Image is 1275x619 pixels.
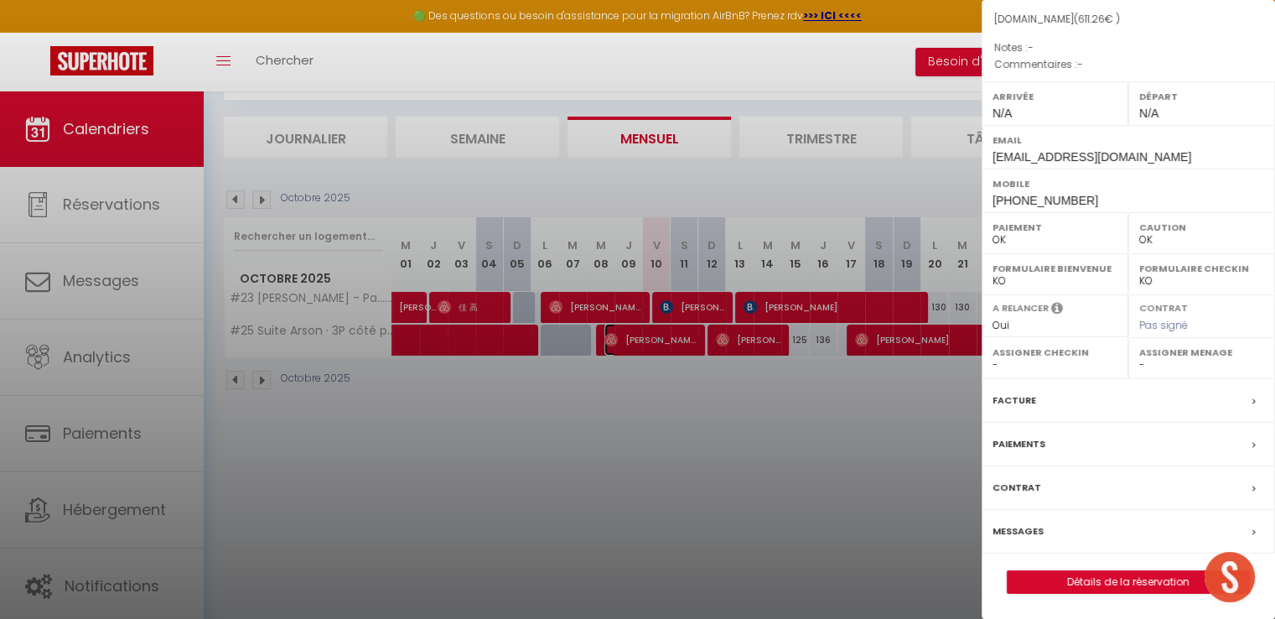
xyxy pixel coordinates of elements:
span: [PHONE_NUMBER] [993,194,1098,207]
label: Formulaire Bienvenue [993,260,1117,277]
span: N/A [993,107,1012,120]
span: Pas signé [1139,318,1188,332]
div: Ouvrir le chat [1205,552,1255,602]
label: Facture [993,392,1036,409]
label: Départ [1139,88,1264,105]
a: Détails de la réservation [1008,571,1249,593]
label: Arrivée [993,88,1117,105]
label: Assigner Checkin [993,344,1117,361]
span: - [1028,40,1034,55]
span: 611.26 [1078,12,1105,26]
label: Caution [1139,219,1264,236]
i: Sélectionner OUI si vous souhaiter envoyer les séquences de messages post-checkout [1051,301,1063,320]
label: Contrat [993,479,1041,497]
div: [DOMAIN_NAME] [994,12,1262,28]
label: Paiements [993,435,1045,453]
label: Email [993,132,1264,148]
span: [EMAIL_ADDRESS][DOMAIN_NAME] [993,150,1191,164]
label: Paiement [993,219,1117,236]
label: A relancer [993,301,1049,315]
span: - [1077,57,1083,71]
span: N/A [1139,107,1158,120]
p: Notes : [994,39,1262,56]
p: Commentaires : [994,56,1262,73]
span: ( € ) [1074,12,1120,26]
label: Contrat [1139,301,1188,312]
button: Détails de la réservation [1007,570,1250,594]
label: Messages [993,523,1044,540]
label: Formulaire Checkin [1139,260,1264,277]
label: Mobile [993,175,1264,192]
label: Assigner Menage [1139,344,1264,361]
